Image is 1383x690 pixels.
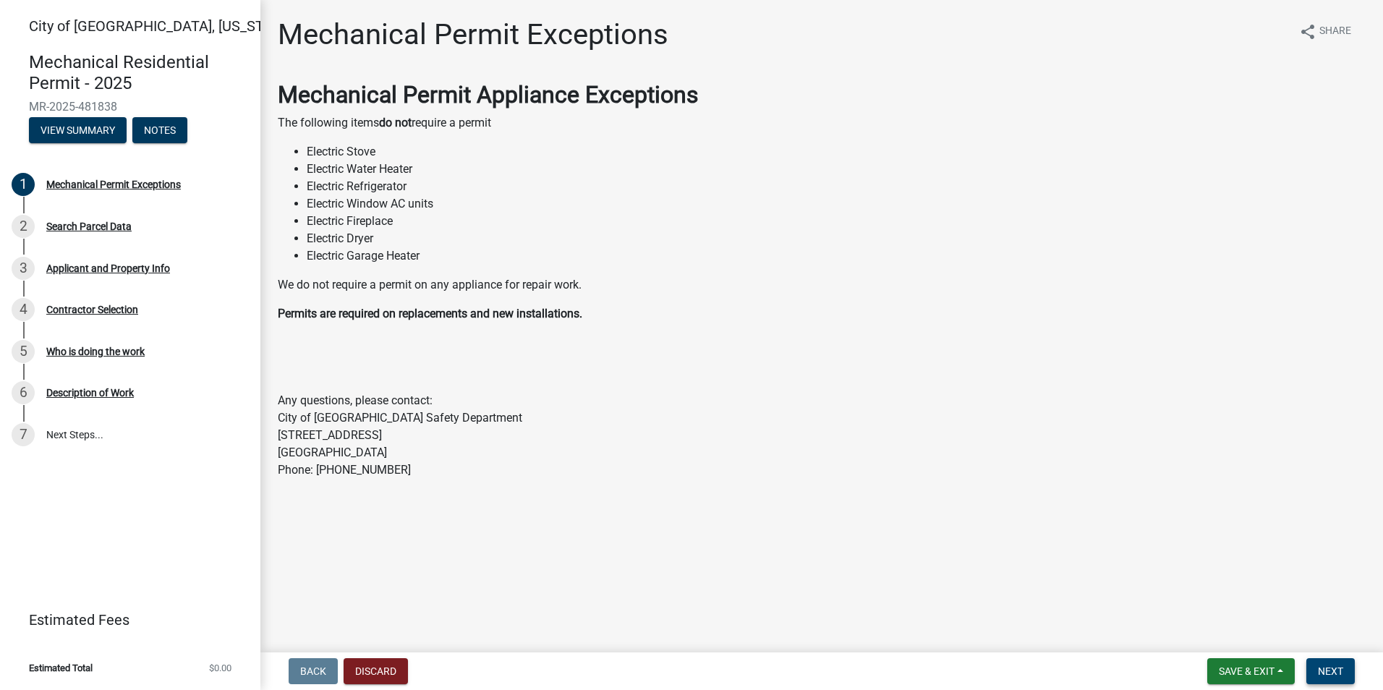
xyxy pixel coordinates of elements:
[29,17,292,35] span: City of [GEOGRAPHIC_DATA], [US_STATE]
[278,307,582,320] strong: Permits are required on replacements and new installations.
[46,221,132,231] div: Search Parcel Data
[307,230,1366,247] li: Electric Dryer
[477,81,699,108] strong: Appliance Exceptions
[278,17,668,52] h1: Mechanical Permit Exceptions
[307,161,1366,178] li: Electric Water Heater
[209,663,231,673] span: $0.00
[307,247,1366,265] li: Electric Garage Heater
[12,173,35,196] div: 1
[12,257,35,280] div: 3
[278,392,1366,479] p: Any questions, please contact: City of [GEOGRAPHIC_DATA] Safety Department [STREET_ADDRESS] [GEOG...
[1219,665,1275,677] span: Save & Exit
[29,100,231,114] span: MR-2025-481838
[278,81,471,108] strong: Mechanical Permit
[12,298,35,321] div: 4
[1288,17,1363,46] button: shareShare
[12,381,35,404] div: 6
[307,143,1366,161] li: Electric Stove
[307,178,1366,195] li: Electric Refrigerator
[46,263,170,273] div: Applicant and Property Info
[46,304,138,315] div: Contractor Selection
[1319,23,1351,41] span: Share
[29,125,127,137] wm-modal-confirm: Summary
[379,116,412,129] strong: do not
[29,663,93,673] span: Estimated Total
[12,215,35,238] div: 2
[12,340,35,363] div: 5
[46,388,134,398] div: Description of Work
[132,117,187,143] button: Notes
[307,195,1366,213] li: Electric Window AC units
[46,179,181,189] div: Mechanical Permit Exceptions
[1299,23,1316,41] i: share
[289,658,338,684] button: Back
[12,605,237,634] a: Estimated Fees
[300,665,326,677] span: Back
[344,658,408,684] button: Discard
[12,423,35,446] div: 7
[278,114,1366,132] p: The following items require a permit
[132,125,187,137] wm-modal-confirm: Notes
[46,346,145,357] div: Who is doing the work
[29,52,249,94] h4: Mechanical Residential Permit - 2025
[1306,658,1355,684] button: Next
[1318,665,1343,677] span: Next
[29,117,127,143] button: View Summary
[1207,658,1295,684] button: Save & Exit
[278,276,1366,294] p: We do not require a permit on any appliance for repair work.
[307,213,1366,230] li: Electric Fireplace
